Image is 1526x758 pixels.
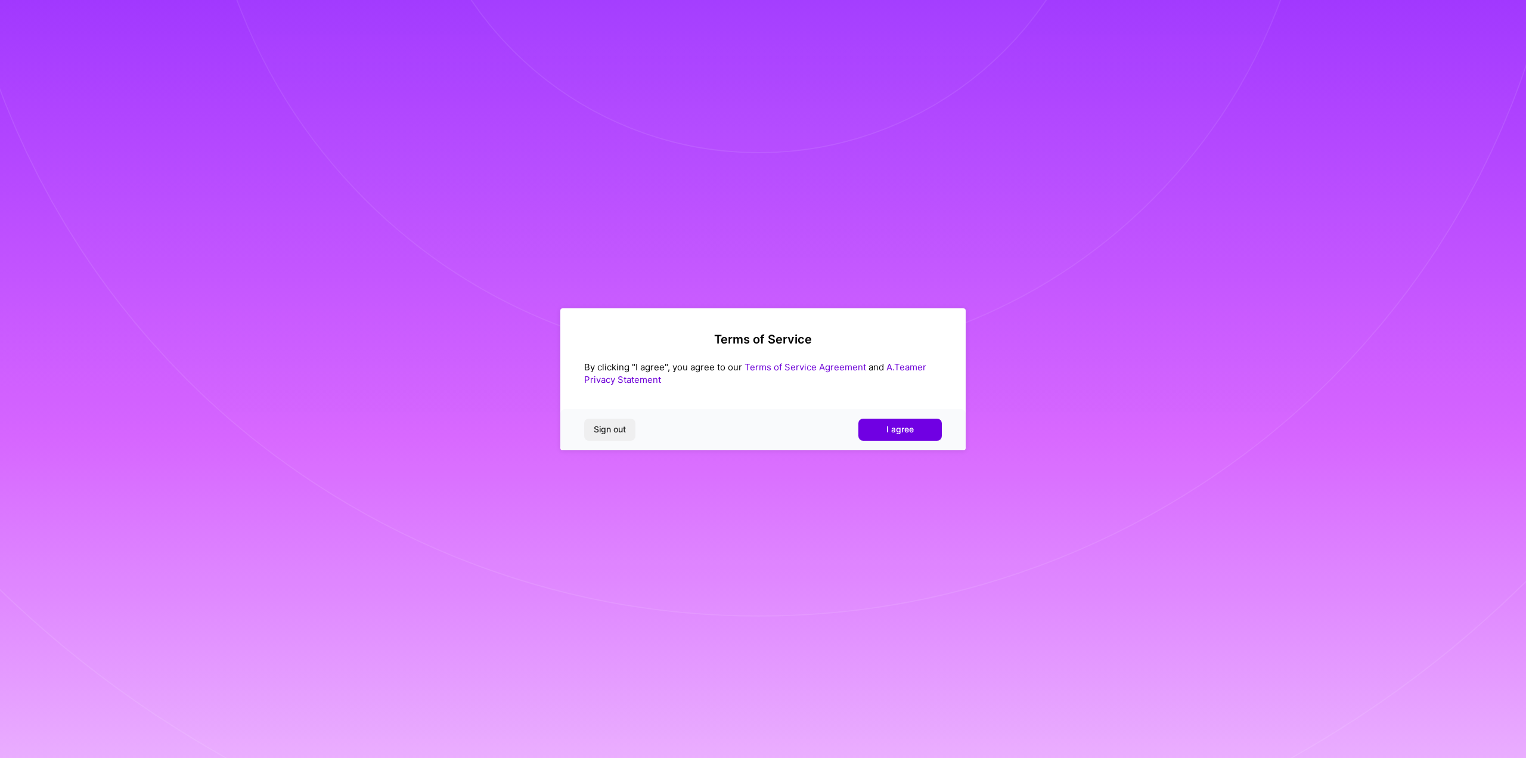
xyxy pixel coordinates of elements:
div: By clicking "I agree", you agree to our and [584,361,942,386]
button: I agree [858,419,942,440]
span: I agree [886,423,914,435]
a: Terms of Service Agreement [745,361,866,373]
span: Sign out [594,423,626,435]
button: Sign out [584,419,635,440]
h2: Terms of Service [584,332,942,346]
